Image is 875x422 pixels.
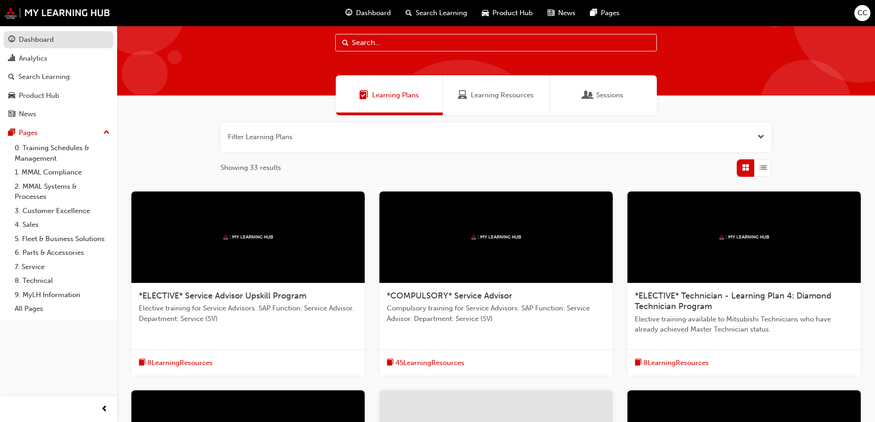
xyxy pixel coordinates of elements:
button: DashboardAnalyticsSearch LearningProduct HubNews [4,29,113,124]
button: Pages [4,124,113,141]
a: car-iconProduct Hub [474,4,540,23]
a: 6. Parts & Accessories [11,246,113,260]
span: Learning Plans [372,90,419,101]
span: search-icon [406,7,412,19]
div: Product Hub [19,90,59,101]
span: guage-icon [8,36,15,44]
span: *ELECTIVE* Service Advisor Upskill Program [139,291,306,301]
a: Product Hub [4,87,113,104]
a: News [4,106,113,123]
span: List [760,163,767,173]
span: book-icon [139,357,146,369]
a: 1. MMAL Compliance [11,165,113,180]
span: Learning Resources [458,90,467,101]
span: search-icon [8,73,15,81]
a: 8. Technical [11,274,113,288]
span: 45 Learning Resources [395,358,464,368]
a: All Pages [11,302,113,316]
span: guage-icon [345,7,352,19]
span: Product Hub [492,8,533,18]
a: 5. Fleet & Business Solutions [11,232,113,246]
div: News [19,109,36,119]
span: Compulsory training for Service Advisors. SAP Function: Service Advisor. Department: Service (SV) [387,303,605,324]
span: News [558,8,576,18]
a: search-iconSearch Learning [398,4,474,23]
a: news-iconNews [540,4,583,23]
input: Search... [335,34,657,51]
a: mmal*COMPULSORY* Service AdvisorCompulsory training for Service Advisors. SAP Function: Service A... [379,191,613,376]
span: CC [858,8,868,18]
span: Pages [601,8,620,18]
span: Elective training for Service Advisors. SAP Function: Service Advisor. Department: Service (SV) [139,303,357,324]
button: CC [854,5,870,21]
a: SessionsSessions [550,75,657,115]
span: Search Learning [416,8,467,18]
span: book-icon [635,357,642,369]
div: Pages [19,128,38,138]
span: 8 Learning Resources [147,358,213,368]
a: pages-iconPages [583,4,627,23]
div: Analytics [19,53,47,64]
a: 0. Training Schedules & Management [11,141,113,165]
span: Sessions [596,90,623,101]
span: chart-icon [8,55,15,63]
span: Search [342,38,349,48]
a: mmal*ELECTIVE* Service Advisor Upskill ProgramElective training for Service Advisors. SAP Functio... [131,191,365,376]
a: Learning ResourcesLearning Resources [443,75,550,115]
span: Showing 33 results [220,163,281,173]
span: 8 Learning Resources [644,358,709,368]
a: Analytics [4,50,113,67]
a: mmal*ELECTIVE* Technician - Learning Plan 4: Diamond Technician ProgramElective training availabl... [627,191,861,376]
a: Search Learning [4,68,113,85]
img: mmal [471,234,521,240]
span: *ELECTIVE* Technician - Learning Plan 4: Diamond Technician Program [635,291,831,312]
a: 3. Customer Excellence [11,204,113,218]
button: book-icon45LearningResources [387,357,464,369]
button: Open the filter [757,132,764,142]
div: Search Learning [18,72,70,82]
a: 2. MMAL Systems & Processes [11,180,113,204]
span: Elective training available to Mitsubishi Technicians who have already achieved Master Technician... [635,314,853,335]
span: Dashboard [356,8,391,18]
a: guage-iconDashboard [338,4,398,23]
span: book-icon [387,357,394,369]
a: Learning PlansLearning Plans [336,75,443,115]
span: car-icon [482,7,489,19]
button: book-icon8LearningResources [139,357,213,369]
a: 4. Sales [11,218,113,232]
span: Learning Resources [471,90,534,101]
a: Dashboard [4,31,113,48]
span: news-icon [548,7,554,19]
span: Learning Plans [359,90,368,101]
button: book-icon8LearningResources [635,357,709,369]
span: pages-icon [8,129,15,137]
span: *COMPULSORY* Service Advisor [387,291,512,301]
img: mmal [719,234,769,240]
span: Grid [742,163,749,173]
img: mmal [223,234,273,240]
a: 9. MyLH Information [11,288,113,302]
span: Sessions [583,90,593,101]
span: prev-icon [101,404,108,415]
img: mmal [5,7,110,19]
span: news-icon [8,110,15,118]
span: pages-icon [590,7,597,19]
span: car-icon [8,92,15,100]
div: Dashboard [19,34,54,45]
a: 7. Service [11,260,113,274]
span: up-icon [103,127,110,139]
